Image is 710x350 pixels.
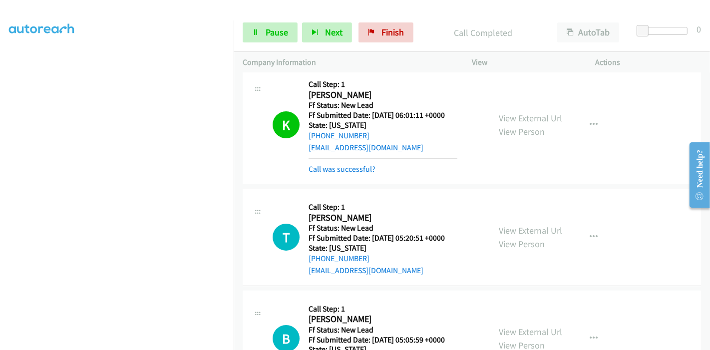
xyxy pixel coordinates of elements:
[309,266,423,275] a: [EMAIL_ADDRESS][DOMAIN_NAME]
[309,143,423,152] a: [EMAIL_ADDRESS][DOMAIN_NAME]
[472,56,578,68] p: View
[309,100,457,110] h5: Ff Status: New Lead
[266,26,288,38] span: Pause
[309,304,457,314] h5: Call Step: 1
[273,224,300,251] div: The call is yet to be attempted
[309,110,457,120] h5: Ff Submitted Date: [DATE] 06:01:11 +0000
[499,126,545,137] a: View Person
[309,314,457,325] h2: [PERSON_NAME]
[557,22,619,42] button: AutoTab
[309,325,457,335] h5: Ff Status: New Lead
[309,243,457,253] h5: State: [US_STATE]
[499,326,562,338] a: View External Url
[309,212,457,224] h2: [PERSON_NAME]
[309,120,457,130] h5: State: [US_STATE]
[309,202,457,212] h5: Call Step: 1
[309,79,457,89] h5: Call Step: 1
[596,56,702,68] p: Actions
[309,164,375,174] a: Call was successful?
[273,111,300,138] h1: K
[309,223,457,233] h5: Ff Status: New Lead
[325,26,343,38] span: Next
[642,27,688,35] div: Delay between calls (in seconds)
[381,26,404,38] span: Finish
[499,238,545,250] a: View Person
[302,22,352,42] button: Next
[273,224,300,251] h1: T
[243,22,298,42] a: Pause
[697,22,701,36] div: 0
[499,225,562,236] a: View External Url
[309,335,457,345] h5: Ff Submitted Date: [DATE] 05:05:59 +0000
[427,26,539,39] p: Call Completed
[243,56,454,68] p: Company Information
[309,89,457,101] h2: [PERSON_NAME]
[358,22,413,42] a: Finish
[499,112,562,124] a: View External Url
[309,254,369,263] a: [PHONE_NUMBER]
[309,233,457,243] h5: Ff Submitted Date: [DATE] 05:20:51 +0000
[309,131,369,140] a: [PHONE_NUMBER]
[682,135,710,215] iframe: Resource Center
